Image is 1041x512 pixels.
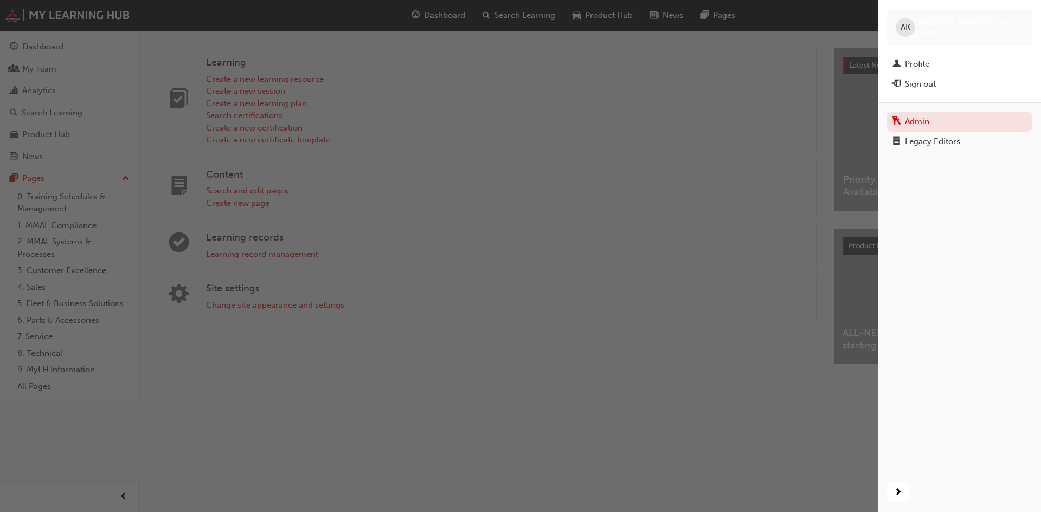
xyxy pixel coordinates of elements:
span: man-icon [892,60,901,69]
span: notepad-icon [892,137,901,147]
span: keys-icon [892,117,901,127]
a: Admin [887,112,1032,132]
span: AK [901,21,910,34]
span: exit-icon [892,80,901,89]
button: Sign out [887,74,1032,94]
a: Legacy Editors [887,132,1032,152]
span: next-icon [894,486,902,500]
span: akoop [919,28,940,37]
span: [PERSON_NAME] Koop [919,17,1006,27]
a: Profile [887,54,1032,74]
div: Legacy Editors [905,135,960,148]
div: Profile [905,58,929,70]
div: Sign out [905,78,936,90]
